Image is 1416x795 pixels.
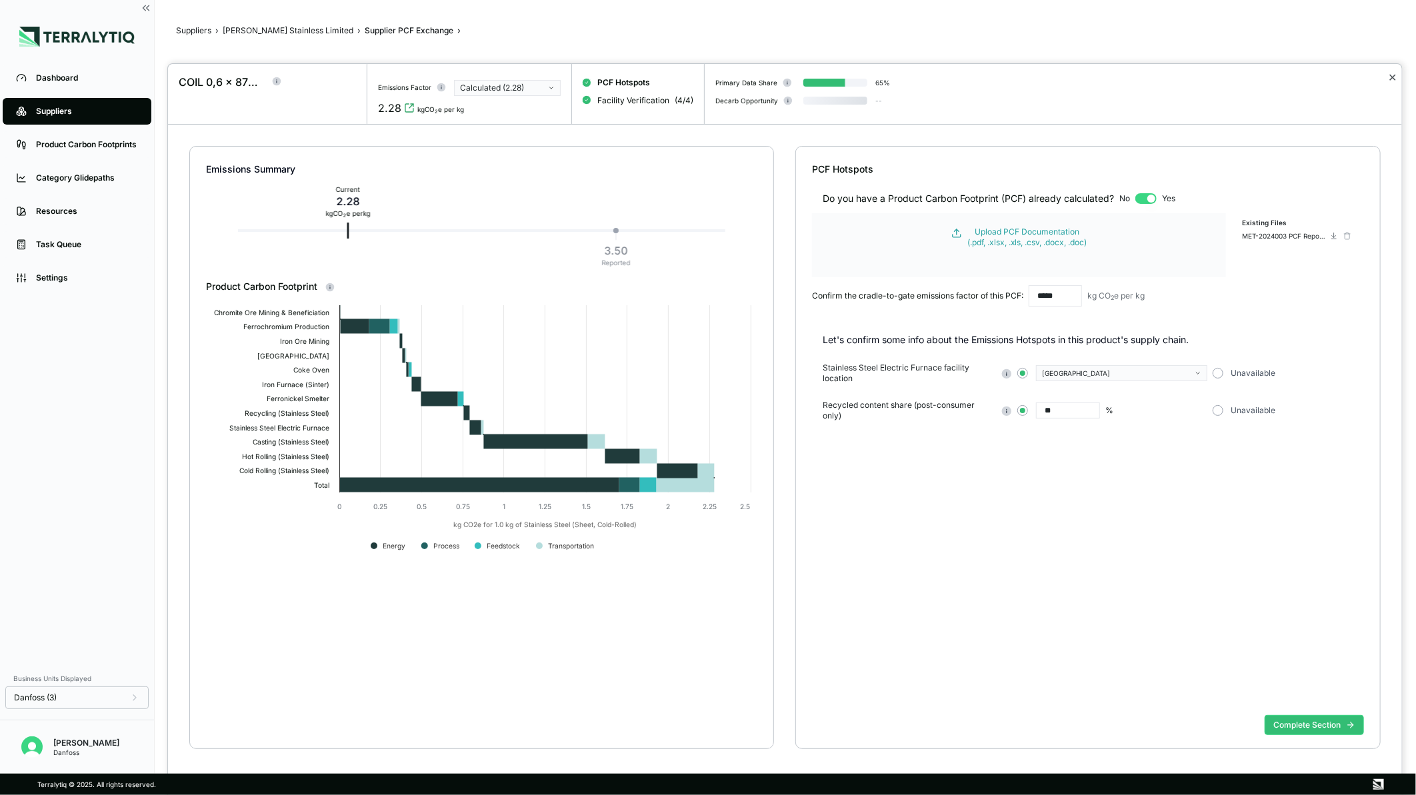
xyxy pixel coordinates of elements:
div: 65 % [875,79,890,87]
sub: 2 [1111,294,1114,301]
text: Iron Furnace (Sinter) [262,381,329,389]
text: Transportation [548,542,594,550]
text: Feedstock [487,542,520,550]
span: Yes [1162,193,1175,204]
text: [GEOGRAPHIC_DATA] [257,352,329,360]
div: Calculated (2.28) [460,83,545,93]
div: COIL 0,6 x 872 AISI 304 [179,74,264,90]
svg: View audit trail [404,103,415,113]
div: Primary Data Share [715,79,777,87]
text: 1.5 [582,502,591,510]
div: Emissions Summary [206,163,758,176]
span: No [1119,193,1130,204]
div: 2.28 [325,193,370,209]
div: kgCO e per kg [417,105,464,113]
span: Facility Verification [597,95,669,106]
button: Complete Section [1265,715,1364,735]
div: [GEOGRAPHIC_DATA] [1042,369,1191,377]
text: 0.25 [373,502,387,510]
text: Casting (Stainless Steel) [253,438,329,446]
div: kg CO e per kg [1087,291,1145,301]
text: 1.25 [539,502,551,510]
text: 1.75 [621,502,633,510]
div: Existing Files [1242,219,1351,232]
span: ( 4 / 4 ) [675,95,693,106]
button: MET-2024003 PCF Report 304-304L grade Stainless Steel Product_JSL Hisar.pdf [1242,232,1338,240]
span: -- [875,97,882,105]
text: 2 [666,502,670,510]
button: Upload PCF Documentation(.pdf, .xlsx, .xls, .csv, .docx, .doc) [829,227,1209,248]
sub: 2 [435,109,438,115]
text: Stainless Steel Electric Furnace [229,424,329,432]
text: Chromite Ore Mining & Beneficiation [214,309,329,317]
text: Ferronickel Smelter [267,395,329,402]
p: Let's confirm some info about the Emissions Hotspots in this product's supply chain. [823,333,1364,347]
div: Emissions Factor [378,83,431,91]
div: Upload PCF Documentation (.pdf, .xlsx, .xls, .csv, .docx, .doc) [967,227,1087,248]
span: Unavailable [1231,405,1276,416]
text: Process [433,542,459,550]
div: PCF Hotspots [812,163,1364,176]
div: kg CO e per kg [325,209,370,217]
text: Energy [383,542,405,550]
div: % [1105,405,1113,416]
span: Stainless Steel Electric Furnace facility location [823,363,995,384]
div: Current [325,185,370,193]
text: kg CO2e for 1.0 kg of Stainless Steel (Sheet, Cold-Rolled) [453,520,637,529]
text: 2.25 [703,502,717,510]
div: Confirm the cradle-to-gate emissions factor of this PCF: [812,291,1023,301]
div: Product Carbon Footprint [206,280,758,293]
text: Recycling (Stainless Steel) [245,409,329,418]
div: 3.50 [601,243,630,259]
button: [GEOGRAPHIC_DATA] [1036,365,1207,381]
div: Do you have a Product Carbon Footprint (PCF) already calculated? [823,192,1114,205]
text: Cold Rolling (Stainless Steel) [239,466,329,475]
div: Reported [601,259,630,267]
text: Coke Oven [293,366,329,374]
span: Unavailable [1231,368,1276,379]
text: 2.5 [740,502,750,510]
text: Hot Rolling (Stainless Steel) [242,452,329,461]
text: 0.75 [455,502,469,510]
div: MET-2024003 PCF Report 304-304L grade Stainless Steel Product_JSL Hisar.pdf [1242,232,1327,240]
button: Close [1388,69,1397,85]
div: 2.28 [378,100,401,116]
text: 1 [503,502,505,510]
text: 0.5 [417,502,427,510]
text: Ferrochromium Production [243,323,329,331]
text: Iron Ore Mining [280,337,329,346]
text: Total [314,481,329,489]
text: 0 [337,502,341,510]
span: Recycled content share (post-consumer only) [823,400,995,421]
button: Calculated (2.28) [454,80,561,96]
span: PCF Hotspots [597,77,650,88]
div: Decarb Opportunity [715,97,778,105]
sub: 2 [343,213,346,219]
